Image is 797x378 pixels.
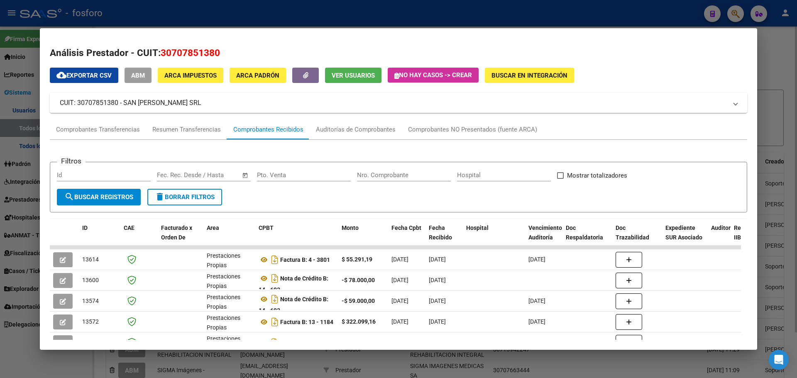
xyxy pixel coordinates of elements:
[161,224,192,241] span: Facturado x Orden De
[408,125,537,134] div: Comprobantes NO Presentados (fuente ARCA)
[429,298,446,304] span: [DATE]
[82,318,99,325] span: 13572
[391,318,408,325] span: [DATE]
[147,189,222,205] button: Borrar Filtros
[388,219,425,256] datatable-header-cell: Fecha Cpbt
[528,224,562,241] span: Vencimiento Auditoría
[342,318,376,325] strong: $ 322.099,16
[280,319,333,325] strong: Factura B: 13 - 1184
[708,219,731,256] datatable-header-cell: Auditoria
[79,219,120,256] datatable-header-cell: ID
[64,192,74,202] mat-icon: search
[429,277,446,283] span: [DATE]
[566,224,603,241] span: Doc Respaldatoria
[131,72,145,79] span: ABM
[50,46,747,60] h2: Análisis Prestador - CUIT:
[255,219,338,256] datatable-header-cell: CPBT
[466,224,489,231] span: Hospital
[391,256,408,263] span: [DATE]
[528,339,545,346] span: [DATE]
[525,219,562,256] datatable-header-cell: Vencimiento Auditoría
[259,296,328,314] strong: Nota de Crédito B: 14 - 692
[120,219,158,256] datatable-header-cell: CAE
[198,171,238,179] input: Fecha fin
[280,256,330,263] strong: Factura B: 4 - 3801
[342,256,372,263] strong: $ 55.291,19
[203,219,255,256] datatable-header-cell: Area
[259,275,328,293] strong: Nota de Crédito B: 14 - 693
[125,68,152,83] button: ABM
[280,339,330,346] strong: Factura B: 4 - 3781
[391,298,408,304] span: [DATE]
[164,72,217,79] span: ARCA Impuestos
[155,192,165,202] mat-icon: delete
[734,224,761,241] span: Retencion IIBB
[60,98,727,108] mat-panel-title: CUIT: 30707851380 - SAN [PERSON_NAME] SRL
[429,224,452,241] span: Fecha Recibido
[711,224,736,231] span: Auditoria
[230,68,286,83] button: ARCA Padrón
[528,298,545,304] span: [DATE]
[155,193,215,201] span: Borrar Filtros
[157,171,191,179] input: Fecha inicio
[394,71,472,79] span: No hay casos -> Crear
[57,156,86,166] h3: Filtros
[56,125,140,134] div: Comprobantes Transferencias
[429,256,446,263] span: [DATE]
[342,339,376,346] strong: $ 305.008,76
[124,224,134,231] span: CAE
[152,125,221,134] div: Resumen Transferencias
[207,335,240,351] span: Prestaciones Propias
[82,277,99,283] span: 13600
[425,219,463,256] datatable-header-cell: Fecha Recibido
[82,224,88,231] span: ID
[612,219,662,256] datatable-header-cell: Doc Trazabilidad
[485,68,574,83] button: Buscar en Integración
[56,70,66,80] mat-icon: cloud_download
[731,219,764,256] datatable-header-cell: Retencion IIBB
[325,68,381,83] button: Ver Usuarios
[332,72,375,79] span: Ver Usuarios
[391,339,408,346] span: [DATE]
[528,256,545,263] span: [DATE]
[463,219,525,256] datatable-header-cell: Hospital
[665,224,702,241] span: Expediente SUR Asociado
[207,294,240,310] span: Prestaciones Propias
[269,336,280,349] i: Descargar documento
[528,318,545,325] span: [DATE]
[567,171,627,180] span: Mostrar totalizadores
[64,193,133,201] span: Buscar Registros
[57,189,141,205] button: Buscar Registros
[207,273,240,289] span: Prestaciones Propias
[269,253,280,266] i: Descargar documento
[50,93,747,113] mat-expansion-panel-header: CUIT: 30707851380 - SAN [PERSON_NAME] SRL
[233,125,303,134] div: Comprobantes Recibidos
[269,272,280,285] i: Descargar documento
[207,315,240,331] span: Prestaciones Propias
[491,72,567,79] span: Buscar en Integración
[82,339,99,346] span: 13493
[316,125,396,134] div: Auditorías de Comprobantes
[158,68,223,83] button: ARCA Impuestos
[342,224,359,231] span: Monto
[158,219,203,256] datatable-header-cell: Facturado x Orden De
[259,224,274,231] span: CPBT
[82,256,99,263] span: 13614
[769,350,789,370] div: Open Intercom Messenger
[342,298,375,304] strong: -$ 59.000,00
[616,224,649,241] span: Doc Trazabilidad
[161,47,220,58] span: 30707851380
[241,171,250,180] button: Open calendar
[338,219,388,256] datatable-header-cell: Monto
[342,277,375,283] strong: -$ 78.000,00
[388,68,479,83] button: No hay casos -> Crear
[391,277,408,283] span: [DATE]
[56,72,112,79] span: Exportar CSV
[429,318,446,325] span: [DATE]
[269,293,280,306] i: Descargar documento
[207,252,240,268] span: Prestaciones Propias
[429,339,446,346] span: [DATE]
[236,72,279,79] span: ARCA Padrón
[391,224,421,231] span: Fecha Cpbt
[269,315,280,329] i: Descargar documento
